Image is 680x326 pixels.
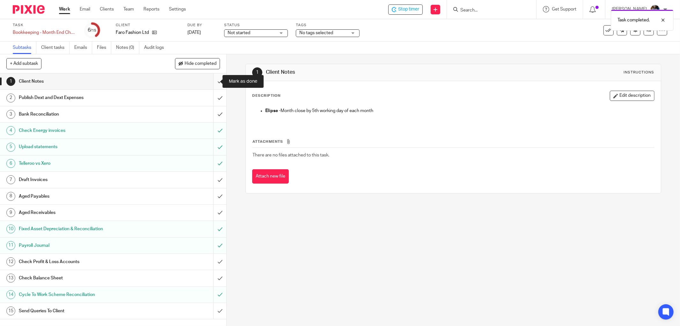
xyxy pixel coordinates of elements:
a: Subtasks [13,42,36,54]
h1: Send Queries To Client [19,306,144,316]
h1: Client Notes [19,77,144,86]
a: Email [80,6,90,12]
a: Files [97,42,111,54]
div: 3 [6,110,15,119]
div: Bookkeeping - Month End Checks [13,29,77,36]
h1: Check Energy invoices [19,126,144,135]
span: No tags selected [299,31,333,35]
div: 15 [6,307,15,315]
label: Task [13,23,77,28]
label: Tags [296,23,360,28]
button: + Add subtask [6,58,41,69]
div: 8 [6,192,15,201]
span: Not started [228,31,250,35]
label: Client [116,23,179,28]
p: Task completed. [618,17,650,23]
p: Month close by 5th working day of each month [265,108,654,114]
a: Clients [100,6,114,12]
h1: Check Balance Sheet [19,273,144,283]
a: Settings [169,6,186,12]
h1: Payroll Journal [19,241,144,250]
div: 5 [6,143,15,152]
a: Emails [74,42,92,54]
a: Team [123,6,134,12]
h1: Draft Invoices [19,175,144,185]
strong: Elipse - [265,109,281,113]
a: Client tasks [41,42,69,54]
div: 1 [252,67,262,78]
h1: Client Notes [266,69,467,76]
div: 14 [6,290,15,299]
span: Hide completed [185,61,216,66]
div: Faro Fashion Ltd - Bookkeeping - Month End Checks [388,4,423,15]
p: Faro Fashion Ltd [116,29,149,36]
div: 11 [6,241,15,250]
h1: Fixed Asset Depreciation & Reconciliation [19,224,144,234]
h1: Aged Payables [19,192,144,201]
h1: Check Profit & Loss Accounts [19,257,144,267]
span: [DATE] [187,30,201,35]
div: 2 [6,94,15,102]
h1: Bank Reconciliation [19,110,144,119]
p: Description [252,93,281,98]
h1: Cycle To Work Scheme Reconciliation [19,290,144,299]
div: Instructions [624,70,654,75]
span: There are no files attached to this task. [252,153,329,157]
div: 4 [6,126,15,135]
button: Edit description [610,91,654,101]
a: Reports [143,6,159,12]
label: Status [224,23,288,28]
div: 9 [6,208,15,217]
img: Pixie [13,5,45,14]
small: /15 [91,29,97,32]
div: 13 [6,274,15,283]
span: Attachments [252,140,283,143]
h1: Upload statements [19,142,144,152]
div: 12 [6,257,15,266]
a: Audit logs [144,42,169,54]
div: 6 [88,27,97,34]
div: 1 [6,77,15,86]
div: 6 [6,159,15,168]
div: 10 [6,224,15,233]
h1: Publish Dext and Dext Expenses [19,93,144,102]
button: Hide completed [175,58,220,69]
button: Attach new file [252,169,289,184]
h1: Aged Receivables [19,208,144,217]
div: 7 [6,175,15,184]
a: Notes (0) [116,42,139,54]
a: Work [59,6,70,12]
img: Jaskaran%20Singh.jpeg [650,4,660,15]
label: Due by [187,23,216,28]
h1: Telleroo vs Xero [19,159,144,168]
